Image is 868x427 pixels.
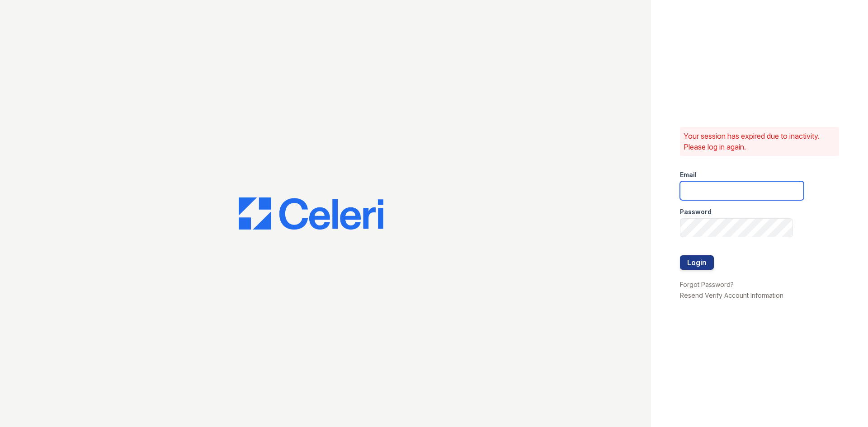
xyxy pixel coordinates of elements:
[680,255,714,270] button: Login
[680,281,734,288] a: Forgot Password?
[680,207,712,216] label: Password
[680,170,697,179] label: Email
[680,291,783,299] a: Resend Verify Account Information
[684,131,835,152] p: Your session has expired due to inactivity. Please log in again.
[239,197,383,230] img: CE_Logo_Blue-a8612792a0a2168367f1c8372b55b34899dd931a85d93a1a3d3e32e68fde9ad4.png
